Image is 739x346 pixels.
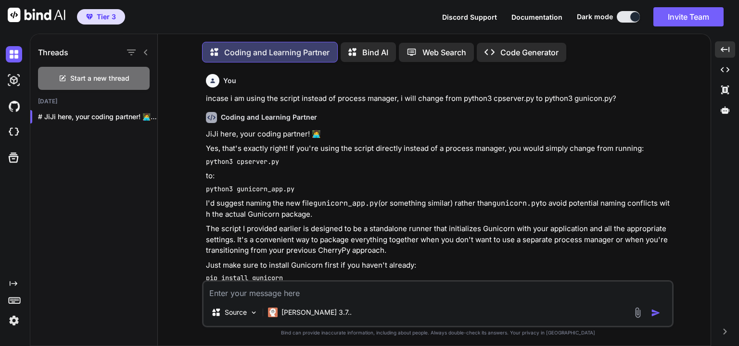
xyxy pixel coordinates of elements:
[6,312,22,329] img: settings
[38,112,157,122] p: # JiJi here, your coding partner! 👩‍💻 ...
[223,76,236,86] h6: You
[225,308,247,317] p: Source
[30,98,157,105] h2: [DATE]
[202,329,674,336] p: Bind can provide inaccurate information, including about people. Always double-check its answers....
[313,198,378,208] code: gunicorn_app.py
[206,185,294,193] code: python3 gunicorn_app.py
[6,98,22,114] img: githubDark
[206,273,283,282] code: pip install gunicorn
[206,198,672,220] p: I'd suggest naming the new file (or something similar) rather than to avoid potential naming conf...
[206,223,672,256] p: The script I provided earlier is designed to be a standalone runner that initializes Gunicorn wit...
[77,9,125,25] button: premiumTier 3
[281,308,352,317] p: [PERSON_NAME] 3.7..
[206,157,279,166] code: python3 cpserver.py
[653,7,724,26] button: Invite Team
[206,129,672,140] p: JiJi here, your coding partner! 👩‍💻
[500,47,559,58] p: Code Generator
[38,47,68,58] h1: Threads
[6,46,22,62] img: darkChat
[206,171,672,182] p: to:
[651,308,661,318] img: icon
[97,12,116,22] span: Tier 3
[250,309,258,317] img: Pick Models
[577,12,613,22] span: Dark mode
[70,74,129,83] span: Start a new thread
[6,72,22,88] img: darkAi-studio
[268,308,278,317] img: Claude 3.7 Sonnet (Anthropic)
[632,307,643,318] img: attachment
[511,12,562,22] button: Documentation
[422,47,466,58] p: Web Search
[224,47,330,58] p: Coding and Learning Partner
[206,260,672,271] p: Just make sure to install Gunicorn first if you haven't already:
[492,198,540,208] code: gunicorn.py
[86,14,93,20] img: premium
[511,13,562,21] span: Documentation
[6,124,22,140] img: cloudideIcon
[442,13,497,21] span: Discord Support
[442,12,497,22] button: Discord Support
[8,8,65,22] img: Bind AI
[221,112,317,122] h6: Coding and Learning Partner
[206,143,672,154] p: Yes, that's exactly right! If you're using the script directly instead of a process manager, you ...
[362,47,388,58] p: Bind AI
[206,93,672,104] p: incase i am using the script instead of process manager, i will change from python3 cpserver.py t...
